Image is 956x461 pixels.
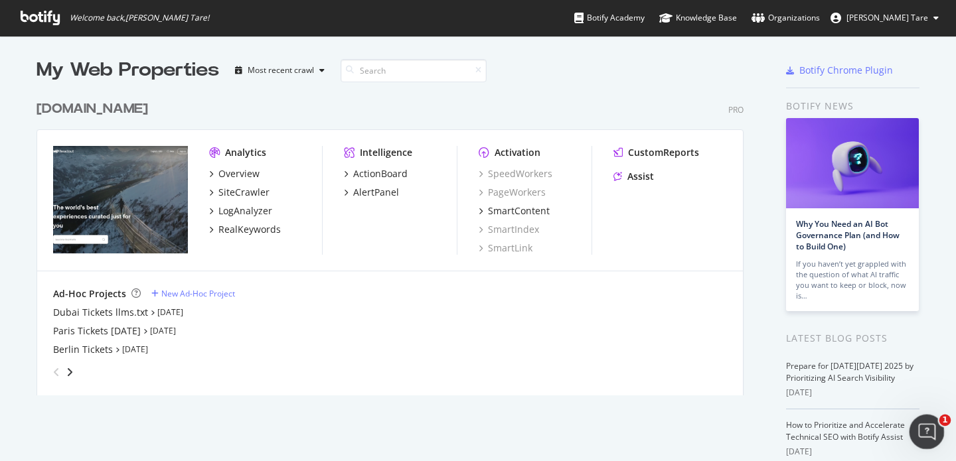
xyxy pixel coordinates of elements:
[613,170,654,183] a: Assist
[344,186,399,199] a: AlertPanel
[939,415,951,427] span: 1
[53,343,113,356] a: Berlin Tickets
[53,287,126,300] div: Ad-Hoc Projects
[479,186,546,199] a: PageWorkers
[341,59,487,82] input: Search
[65,365,74,379] div: angle-right
[37,99,148,119] div: [DOMAIN_NAME]
[150,325,176,336] a: [DATE]
[574,11,645,25] div: Botify Academy
[796,259,909,301] div: If you haven’t yet grappled with the question of what AI traffic you want to keep or block, now is…
[613,146,699,159] a: CustomReports
[209,167,260,180] a: Overview
[910,415,945,450] iframe: Intercom live chat
[344,167,408,180] a: ActionBoard
[786,387,919,399] div: [DATE]
[786,118,919,208] img: Why You Need an AI Bot Governance Plan (and How to Build One)
[37,57,219,84] div: My Web Properties
[209,223,281,236] a: RealKeywords
[209,204,272,218] a: LogAnalyzer
[151,288,235,299] a: New Ad-Hoc Project
[799,64,893,77] div: Botify Chrome Plugin
[218,167,260,180] div: Overview
[157,306,183,318] a: [DATE]
[218,186,270,199] div: SiteCrawler
[479,167,552,180] a: SpeedWorkers
[353,167,408,180] div: ActionBoard
[659,11,737,25] div: Knowledge Base
[48,362,65,383] div: angle-left
[53,146,188,253] img: headout.com
[752,11,820,25] div: Organizations
[230,60,330,81] button: Most recent crawl
[479,204,550,218] a: SmartContent
[786,331,919,346] div: Latest Blog Posts
[627,170,654,183] div: Assist
[820,7,949,29] button: [PERSON_NAME] Tare
[37,84,754,395] div: grid
[479,223,539,236] a: SmartIndex
[786,360,914,383] a: Prepare for [DATE][DATE] 2025 by Prioritizing AI Search Visibility
[786,419,905,442] a: How to Prioritize and Accelerate Technical SEO with Botify Assist
[786,446,919,458] div: [DATE]
[479,241,532,255] a: SmartLink
[728,104,744,115] div: Pro
[161,288,235,299] div: New Ad-Hoc Project
[218,204,272,218] div: LogAnalyzer
[786,99,919,113] div: Botify news
[122,344,148,355] a: [DATE]
[786,64,893,77] a: Botify Chrome Plugin
[248,66,314,74] div: Most recent crawl
[360,146,412,159] div: Intelligence
[628,146,699,159] div: CustomReports
[353,186,399,199] div: AlertPanel
[70,13,209,23] span: Welcome back, [PERSON_NAME] Tare !
[53,324,141,338] a: Paris Tickets [DATE]
[488,204,550,218] div: SmartContent
[209,186,270,199] a: SiteCrawler
[495,146,540,159] div: Activation
[218,223,281,236] div: RealKeywords
[796,218,900,252] a: Why You Need an AI Bot Governance Plan (and How to Build One)
[37,99,153,119] a: [DOMAIN_NAME]
[846,12,928,23] span: Advait Tare
[53,306,148,319] a: Dubai Tickets llms.txt
[225,146,266,159] div: Analytics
